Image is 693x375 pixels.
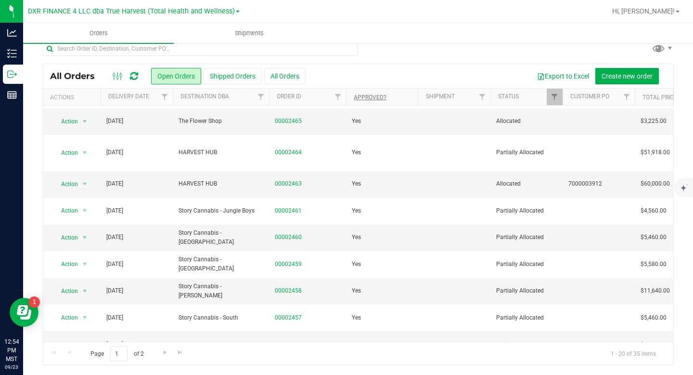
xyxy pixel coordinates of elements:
[106,286,123,295] span: [DATE]
[108,93,149,100] a: Delivery Date
[179,340,263,349] span: Story Cannabis - North
[498,93,519,100] a: Status
[222,29,277,38] span: Shipments
[496,148,557,157] span: Partially Allocated
[275,313,302,322] a: 00002457
[264,68,306,84] button: All Orders
[275,286,302,295] a: 00002458
[173,346,187,359] a: Go to the last page
[179,255,263,273] span: Story Cannabis - [GEOGRAPHIC_DATA]
[79,257,91,271] span: select
[52,284,78,298] span: Action
[50,94,97,101] div: Actions
[79,311,91,324] span: select
[106,206,123,215] span: [DATE]
[79,204,91,217] span: select
[641,206,667,215] span: $4,560.00
[106,148,123,157] span: [DATE]
[4,337,19,363] p: 12:54 PM MST
[595,68,659,84] button: Create new order
[42,41,358,56] input: Search Order ID, Destination, Customer PO...
[641,233,667,242] span: $5,460.00
[52,115,78,128] span: Action
[496,233,557,242] span: Partially Allocated
[179,206,263,215] span: Story Cannabis - Jungle Boys
[50,71,104,81] span: All Orders
[82,346,152,361] span: Page of 2
[330,89,346,105] a: Filter
[641,313,667,322] span: $5,460.00
[151,68,201,84] button: Open Orders
[157,89,173,105] a: Filter
[7,69,17,79] inline-svg: Outbound
[179,117,263,126] span: The Flower Shop
[79,177,91,191] span: select
[7,49,17,58] inline-svg: Inventory
[79,284,91,298] span: select
[110,346,128,361] input: 1
[275,233,302,242] a: 00002460
[179,282,263,300] span: Story Cannabis - [PERSON_NAME]
[570,93,609,100] a: Customer PO
[275,148,302,157] a: 00002464
[52,231,78,244] span: Action
[352,206,361,215] span: Yes
[174,23,324,43] a: Shipments
[568,179,629,188] span: 7000003912
[275,260,302,269] a: 00002459
[352,340,361,349] span: Yes
[475,89,490,105] a: Filter
[79,338,91,351] span: select
[275,117,302,126] a: 00002465
[547,89,563,105] a: Filter
[253,89,269,105] a: Filter
[52,146,78,160] span: Action
[52,204,78,217] span: Action
[275,340,302,349] a: 00002456
[275,206,302,215] a: 00002461
[204,68,262,84] button: Shipped Orders
[602,72,653,80] span: Create new order
[106,340,123,349] span: [DATE]
[106,179,123,188] span: [DATE]
[354,94,386,101] a: Approved?
[79,115,91,128] span: select
[641,260,667,269] span: $5,580.00
[641,117,667,126] span: $3,225.00
[496,313,557,322] span: Partially Allocated
[352,179,361,188] span: Yes
[52,177,78,191] span: Action
[28,296,40,308] iframe: Resource center unread badge
[603,346,664,361] span: 1 - 20 of 35 items
[52,257,78,271] span: Action
[79,231,91,244] span: select
[52,311,78,324] span: Action
[352,233,361,242] span: Yes
[352,286,361,295] span: Yes
[106,233,123,242] span: [DATE]
[352,313,361,322] span: Yes
[7,90,17,100] inline-svg: Reports
[179,228,263,247] span: Story Cannabis - [GEOGRAPHIC_DATA]
[641,179,670,188] span: $60,000.00
[641,286,670,295] span: $11,640.00
[641,148,670,157] span: $51,918.00
[496,206,557,215] span: Partially Allocated
[496,117,557,126] span: Allocated
[106,313,123,322] span: [DATE]
[612,7,675,15] span: Hi, [PERSON_NAME]!
[531,68,595,84] button: Export to Excel
[158,346,172,359] a: Go to the next page
[496,260,557,269] span: Partially Allocated
[496,340,557,349] span: Partially Allocated
[7,28,17,38] inline-svg: Analytics
[180,93,229,100] a: Destination DBA
[277,93,301,100] a: Order ID
[275,179,302,188] a: 00002463
[496,286,557,295] span: Partially Allocated
[106,117,123,126] span: [DATE]
[642,94,677,101] a: Total Price
[79,146,91,160] span: select
[77,29,121,38] span: Orders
